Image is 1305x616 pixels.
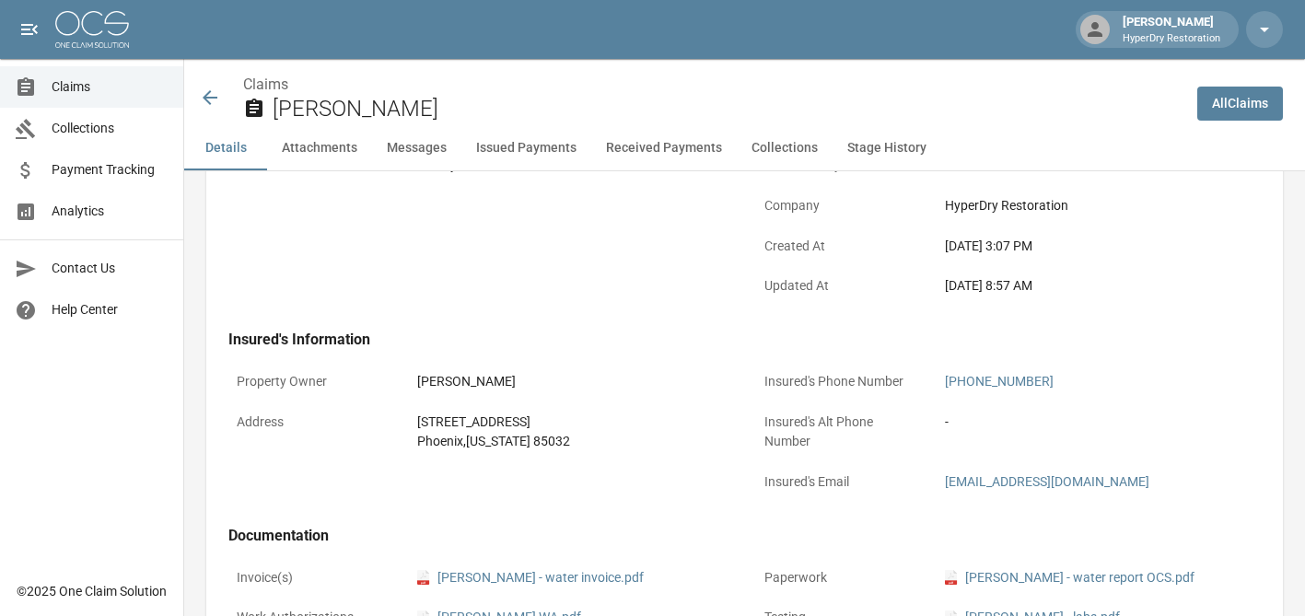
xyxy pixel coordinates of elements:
[273,96,1183,122] h2: [PERSON_NAME]
[243,74,1183,96] nav: breadcrumb
[417,413,726,432] div: [STREET_ADDRESS]
[461,126,591,170] button: Issued Payments
[228,364,394,400] p: Property Owner
[228,331,1261,349] h4: Insured's Information
[756,560,922,596] p: Paperwork
[55,11,129,48] img: ocs-logo-white-transparent.png
[52,300,169,320] span: Help Center
[267,126,372,170] button: Attachments
[756,228,922,264] p: Created At
[11,11,48,48] button: open drawer
[52,259,169,278] span: Contact Us
[417,432,726,451] div: Phoenix , [US_STATE] 85032
[417,372,726,391] div: [PERSON_NAME]
[945,568,1194,587] a: pdf[PERSON_NAME] - water report OCS.pdf
[52,160,169,180] span: Payment Tracking
[1197,87,1283,121] a: AllClaims
[945,413,1253,432] div: -
[417,568,644,587] a: pdf[PERSON_NAME] - water invoice.pdf
[1123,31,1220,47] p: HyperDry Restoration
[17,582,167,600] div: © 2025 One Claim Solution
[945,276,1253,296] div: [DATE] 8:57 AM
[184,126,1305,170] div: anchor tabs
[756,188,922,224] p: Company
[228,404,394,440] p: Address
[756,464,922,500] p: Insured's Email
[52,202,169,221] span: Analytics
[52,77,169,97] span: Claims
[591,126,737,170] button: Received Payments
[945,196,1253,215] div: HyperDry Restoration
[372,126,461,170] button: Messages
[945,237,1253,256] div: [DATE] 3:07 PM
[737,126,833,170] button: Collections
[945,474,1149,489] a: [EMAIL_ADDRESS][DOMAIN_NAME]
[756,268,922,304] p: Updated At
[184,126,267,170] button: Details
[1115,13,1228,46] div: [PERSON_NAME]
[228,560,394,596] p: Invoice(s)
[228,527,1261,545] h4: Documentation
[243,76,288,93] a: Claims
[52,119,169,138] span: Collections
[833,126,941,170] button: Stage History
[756,364,922,400] p: Insured's Phone Number
[945,374,1054,389] a: [PHONE_NUMBER]
[756,404,922,459] p: Insured's Alt Phone Number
